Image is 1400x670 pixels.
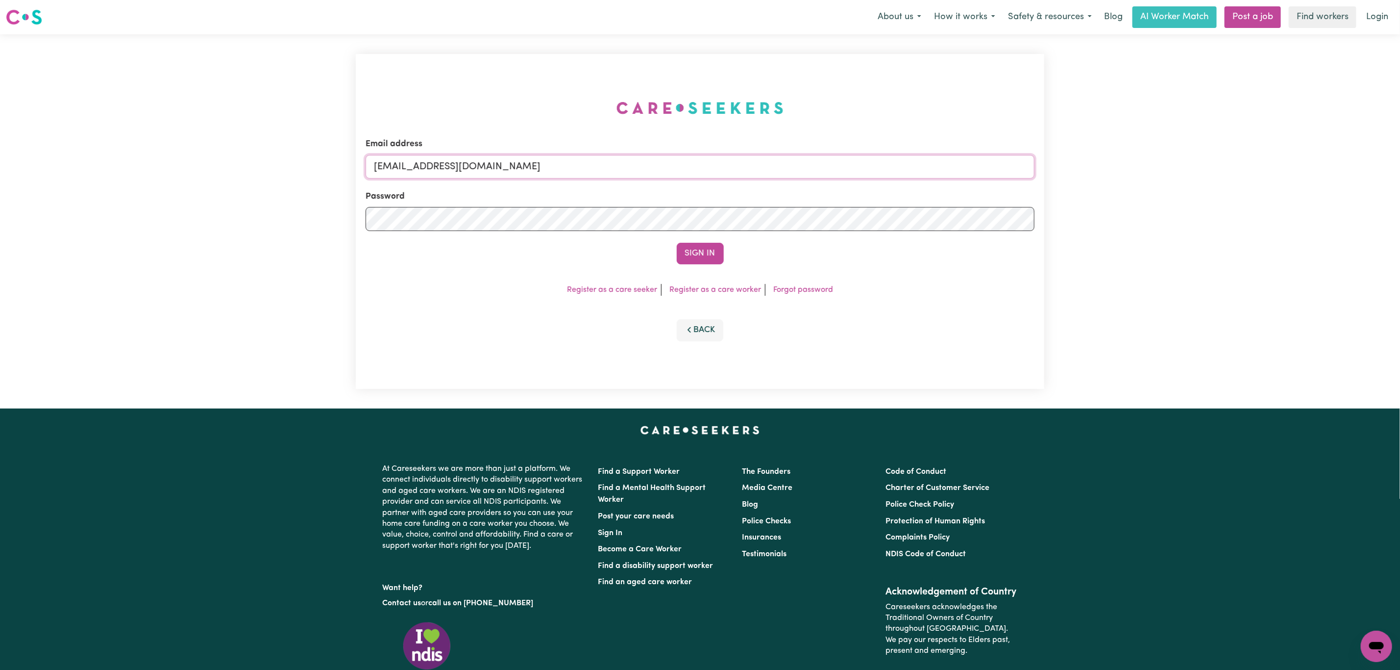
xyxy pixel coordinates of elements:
p: At Careseekers we are more than just a platform. We connect individuals directly to disability su... [383,460,587,555]
a: Register as a care worker [669,286,761,294]
a: AI Worker Match [1132,6,1217,28]
a: Login [1360,6,1394,28]
button: Back [677,319,724,341]
button: Sign In [677,243,724,264]
a: Charter of Customer Service [885,484,989,492]
a: Testimonials [742,550,786,558]
label: Email address [366,138,422,151]
a: Media Centre [742,484,792,492]
button: Safety & resources [1002,7,1098,27]
a: call us on [PHONE_NUMBER] [429,599,534,607]
a: Careseekers logo [6,6,42,28]
a: Careseekers home page [640,426,760,434]
img: Careseekers logo [6,8,42,26]
a: Forgot password [773,286,833,294]
a: Insurances [742,534,781,541]
p: Careseekers acknowledges the Traditional Owners of Country throughout [GEOGRAPHIC_DATA]. We pay o... [885,598,1017,661]
a: Blog [1098,6,1129,28]
input: Email address [366,155,1034,179]
a: Find an aged care worker [598,578,692,586]
h2: Acknowledgement of Country [885,586,1017,598]
a: Register as a care seeker [567,286,657,294]
a: Sign In [598,529,623,537]
a: The Founders [742,468,790,476]
a: Code of Conduct [885,468,946,476]
a: NDIS Code of Conduct [885,550,966,558]
a: Police Checks [742,517,791,525]
button: About us [871,7,928,27]
a: Contact us [383,599,421,607]
p: Want help? [383,579,587,593]
a: Find a Mental Health Support Worker [598,484,706,504]
a: Find workers [1289,6,1356,28]
label: Password [366,190,405,203]
iframe: Button to launch messaging window, conversation in progress [1361,631,1392,662]
button: How it works [928,7,1002,27]
a: Blog [742,501,758,509]
a: Protection of Human Rights [885,517,985,525]
a: Post your care needs [598,513,674,520]
a: Find a disability support worker [598,562,713,570]
a: Police Check Policy [885,501,954,509]
a: Complaints Policy [885,534,950,541]
a: Post a job [1225,6,1281,28]
a: Become a Care Worker [598,545,682,553]
p: or [383,594,587,613]
a: Find a Support Worker [598,468,680,476]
